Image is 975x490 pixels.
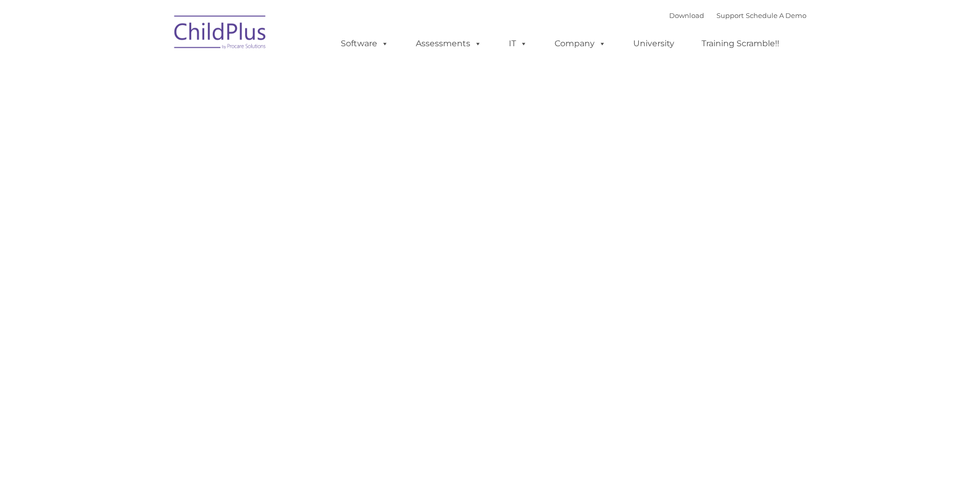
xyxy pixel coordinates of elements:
[406,33,492,54] a: Assessments
[623,33,685,54] a: University
[716,11,744,20] a: Support
[330,33,399,54] a: Software
[746,11,806,20] a: Schedule A Demo
[669,11,806,20] font: |
[669,11,704,20] a: Download
[169,8,272,60] img: ChildPlus by Procare Solutions
[691,33,789,54] a: Training Scramble!!
[499,33,538,54] a: IT
[544,33,616,54] a: Company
